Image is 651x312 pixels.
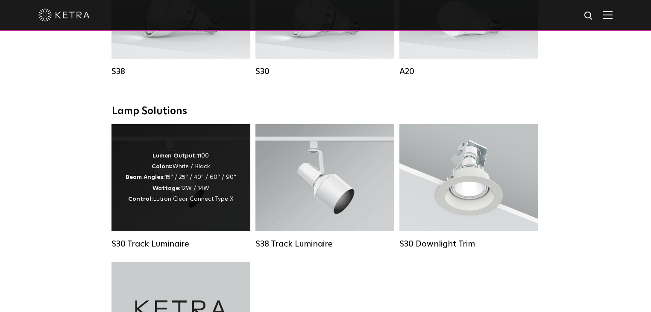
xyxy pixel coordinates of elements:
div: S30 [255,66,394,77]
strong: Beam Angles: [126,174,165,180]
div: 1100 White / Black 15° / 25° / 40° / 60° / 90° 12W / 14W [126,151,236,205]
strong: Lumen Output: [152,153,197,159]
span: Lutron Clear Connect Type X [153,196,233,202]
img: ketra-logo-2019-white [38,9,90,21]
img: Hamburger%20Nav.svg [603,11,613,19]
img: search icon [584,11,594,21]
div: A20 [399,66,538,77]
div: S30 Track Luminaire [111,239,250,249]
a: S38 Track Luminaire Lumen Output:1100Colors:White / BlackBeam Angles:10° / 25° / 40° / 60°Wattage... [255,124,394,249]
div: S38 Track Luminaire [255,239,394,249]
strong: Wattage: [152,185,181,191]
a: S30 Track Luminaire Lumen Output:1100Colors:White / BlackBeam Angles:15° / 25° / 40° / 60° / 90°W... [111,124,250,249]
div: Lamp Solutions [112,105,539,118]
strong: Colors: [152,163,173,169]
div: S30 Downlight Trim [399,239,538,249]
div: S38 [111,66,250,77]
a: S30 Downlight Trim S30 Downlight Trim [399,124,538,249]
strong: Control: [128,196,153,202]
